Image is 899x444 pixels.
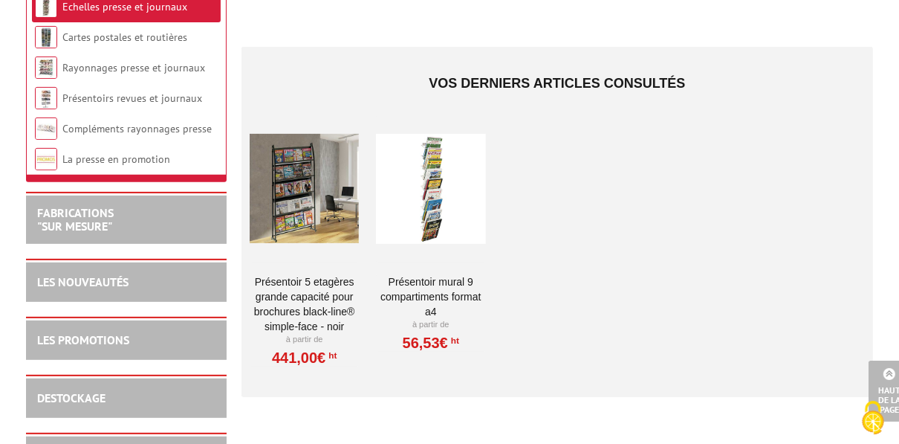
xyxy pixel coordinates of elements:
a: LES NOUVEAUTÉS [37,274,129,289]
img: Compléments rayonnages presse [35,118,57,140]
img: Rayonnages presse et journaux [35,57,57,79]
a: Présentoirs revues et journaux [62,91,202,105]
img: Cookies (modal window) [854,399,892,437]
a: 441,00€HT [272,353,337,362]
span: Vos derniers articles consultés [429,76,685,91]
sup: HT [448,335,459,346]
p: À partir de [250,334,359,346]
a: Compléments rayonnages presse [62,122,212,135]
a: DESTOCKAGE [37,390,106,405]
a: PRÉSENTOIR MURAL 9 COMPARTIMENTS FORMAT A4 [376,274,485,319]
img: Cartes postales et routières [35,26,57,48]
button: Cookies (modal window) [847,393,899,444]
sup: HT [325,350,337,361]
a: La presse en promotion [62,152,170,166]
p: À partir de [376,319,485,331]
a: Cartes postales et routières [62,30,187,44]
img: Présentoirs revues et journaux [35,87,57,109]
a: Présentoir 5 Etagères grande capacité pour brochures Black-Line® simple-face - Noir [250,274,359,334]
img: La presse en promotion [35,148,57,170]
a: LES PROMOTIONS [37,332,129,347]
a: 56,53€HT [403,338,459,347]
a: Rayonnages presse et journaux [62,61,205,74]
a: FABRICATIONS"Sur Mesure" [37,205,114,234]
